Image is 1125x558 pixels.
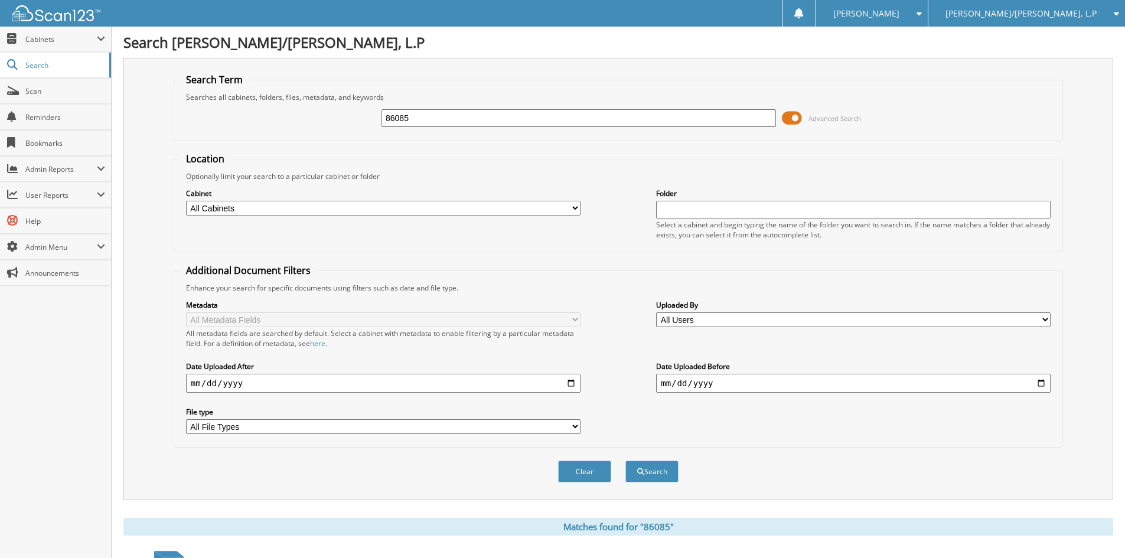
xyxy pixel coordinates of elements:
div: All metadata fields are searched by default. Select a cabinet with metadata to enable filtering b... [186,328,581,348]
label: File type [186,407,581,417]
button: Search [625,461,679,482]
span: Help [25,216,105,226]
span: [PERSON_NAME]/[PERSON_NAME], L.P [945,10,1097,17]
div: Searches all cabinets, folders, files, metadata, and keywords [180,92,1056,102]
div: Optionally limit your search to a particular cabinet or folder [180,171,1056,181]
label: Metadata [186,300,581,310]
span: Scan [25,86,105,96]
a: here [310,338,325,348]
div: Enhance your search for specific documents using filters such as date and file type. [180,283,1056,293]
input: start [186,374,581,393]
span: Cabinets [25,34,97,44]
span: Advanced Search [808,114,861,123]
legend: Search Term [180,73,249,86]
span: [PERSON_NAME] [833,10,899,17]
span: Announcements [25,268,105,278]
span: Search [25,60,103,70]
div: Matches found for "86085" [123,518,1113,536]
input: end [656,374,1051,393]
label: Uploaded By [656,300,1051,310]
button: Clear [558,461,611,482]
label: Cabinet [186,188,581,198]
h1: Search [PERSON_NAME]/[PERSON_NAME], L.P [123,32,1113,52]
label: Date Uploaded After [186,361,581,371]
span: Bookmarks [25,138,105,148]
span: Admin Menu [25,242,97,252]
span: Admin Reports [25,164,97,174]
div: Select a cabinet and begin typing the name of the folder you want to search in. If the name match... [656,220,1051,240]
label: Folder [656,188,1051,198]
img: scan123-logo-white.svg [12,5,100,21]
span: User Reports [25,190,97,200]
label: Date Uploaded Before [656,361,1051,371]
span: Reminders [25,112,105,122]
legend: Additional Document Filters [180,264,317,277]
legend: Location [180,152,230,165]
